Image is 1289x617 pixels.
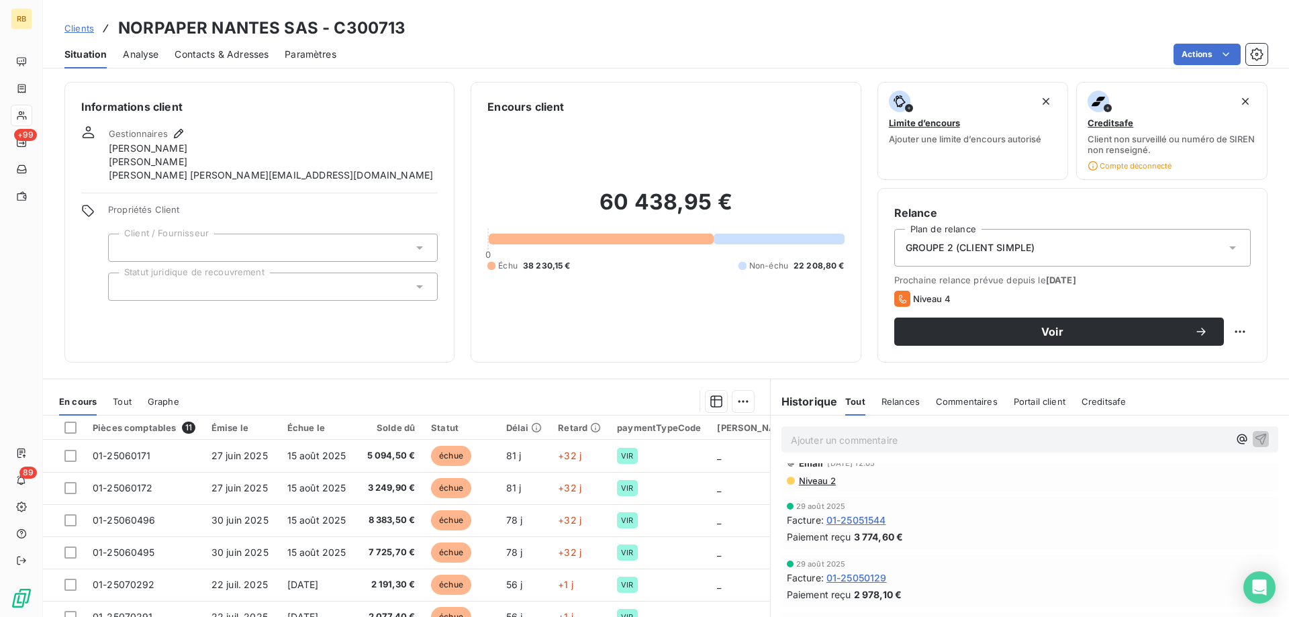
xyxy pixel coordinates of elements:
span: +1 j [558,579,573,590]
a: Clients [64,21,94,35]
span: +99 [14,129,37,141]
span: 78 j [506,547,523,558]
span: +32 j [558,482,581,493]
div: Émise le [211,422,271,433]
span: Situation [64,48,107,61]
span: 01-25060171 [93,450,151,461]
span: Non-échu [749,260,788,272]
div: Solde dû [363,422,416,433]
span: 15 août 2025 [287,450,346,461]
span: [PERSON_NAME] [109,142,187,155]
span: Paramètres [285,48,336,61]
span: 15 août 2025 [287,514,346,526]
span: [PERSON_NAME] [PERSON_NAME][EMAIL_ADDRESS][DOMAIN_NAME] [109,169,433,182]
span: Client non surveillé ou numéro de SIREN non renseigné. [1088,134,1256,155]
h6: Relance [894,205,1251,221]
span: VIR [621,581,633,589]
span: [DATE] [287,579,319,590]
div: [PERSON_NAME] [717,422,792,433]
span: 30 juin 2025 [211,514,269,526]
span: 5 094,50 € [363,449,416,463]
span: 29 août 2025 [796,502,846,510]
div: paymentTypeCode [617,422,701,433]
span: [DATE] [1046,275,1076,285]
div: Délai [506,422,542,433]
span: 3 774,60 € [854,530,904,544]
span: Analyse [123,48,158,61]
span: 78 j [506,514,523,526]
span: 27 juin 2025 [211,482,268,493]
span: _ [717,450,721,461]
span: 15 août 2025 [287,482,346,493]
span: 38 230,15 € [523,260,571,272]
span: 7 725,70 € [363,546,416,559]
span: VIR [621,549,633,557]
span: Voir [910,326,1194,337]
button: CreditsafeClient non surveillé ou numéro de SIREN non renseigné.Compte déconnecté [1076,82,1268,180]
span: 2 191,30 € [363,578,416,591]
div: Pièces comptables [93,422,195,434]
span: 89 [19,467,37,479]
div: Statut [431,422,489,433]
span: Limite d’encours [889,117,960,128]
span: +32 j [558,514,581,526]
button: Limite d’encoursAjouter une limite d’encours autorisé [877,82,1069,180]
span: Contacts & Adresses [175,48,269,61]
span: Échu [498,260,518,272]
span: [DATE] 12:05 [827,459,875,467]
input: Ajouter une valeur [120,242,130,254]
span: 01-25060172 [93,482,153,493]
span: _ [717,579,721,590]
span: Paiement reçu [787,530,851,544]
span: Clients [64,23,94,34]
span: [PERSON_NAME] [109,155,187,169]
span: GROUPE 2 (CLIENT SIMPLE) [906,241,1035,254]
span: échue [431,510,471,530]
img: Logo LeanPay [11,587,32,609]
span: 01-25051544 [826,513,886,527]
span: 8 383,50 € [363,514,416,527]
span: Commentaires [936,396,998,407]
span: 56 j [506,579,523,590]
span: 2 978,10 € [854,587,902,602]
div: Échue le [287,422,346,433]
span: Niveau 2 [798,475,836,486]
span: échue [431,542,471,563]
span: Facture : [787,571,824,585]
span: Email [799,458,824,469]
span: Creditsafe [1088,117,1133,128]
span: Gestionnaires [109,128,168,139]
span: 15 août 2025 [287,547,346,558]
span: Propriétés Client [108,204,438,223]
span: 81 j [506,482,522,493]
span: 27 juin 2025 [211,450,268,461]
span: 11 [182,422,195,434]
input: Ajouter une valeur [120,281,130,293]
span: 81 j [506,450,522,461]
span: 01-25060496 [93,514,156,526]
span: Relances [881,396,920,407]
span: VIR [621,452,633,460]
span: Creditsafe [1082,396,1127,407]
span: échue [431,575,471,595]
span: 30 juin 2025 [211,547,269,558]
h3: NORPAPER NANTES SAS - C300713 [118,16,405,40]
div: Open Intercom Messenger [1243,571,1276,604]
span: 22 juil. 2025 [211,579,268,590]
span: échue [431,478,471,498]
span: 01-25070292 [93,579,155,590]
span: 22 208,80 € [794,260,845,272]
span: En cours [59,396,97,407]
span: VIR [621,484,633,492]
span: Niveau 4 [913,293,951,304]
span: 01-25050129 [826,571,887,585]
h6: Encours client [487,99,564,115]
span: Tout [845,396,865,407]
span: +32 j [558,450,581,461]
span: 0 [485,249,491,260]
span: _ [717,547,721,558]
span: Ajouter une limite d’encours autorisé [889,134,1041,144]
h2: 60 438,95 € [487,189,844,229]
button: Voir [894,318,1224,346]
h6: Historique [771,393,838,410]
